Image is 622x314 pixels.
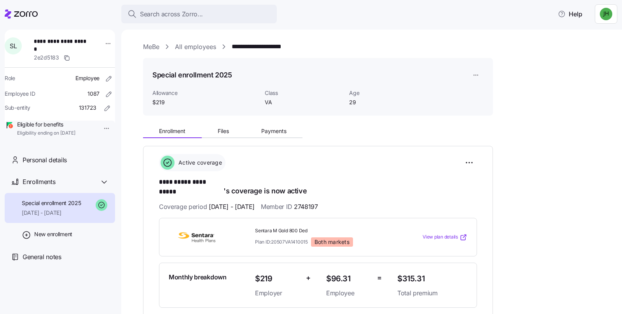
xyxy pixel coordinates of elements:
[159,177,477,196] h1: 's coverage is now active
[152,98,259,106] span: $219
[306,272,311,284] span: +
[23,155,67,165] span: Personal details
[397,288,467,298] span: Total premium
[326,288,371,298] span: Employee
[265,98,343,106] span: VA
[159,202,255,212] span: Coverage period
[152,70,232,80] h1: Special enrollment 2025
[121,5,277,23] button: Search across Zorro...
[255,228,391,234] span: Sentara M Gold 800 Ded
[34,54,59,61] span: 2e2d5183
[34,230,72,238] span: New enrollment
[10,43,17,49] span: S L
[255,239,308,245] span: Plan ID: 20507VA1410015
[209,202,255,212] span: [DATE] - [DATE]
[17,130,75,137] span: Eligibility ending on [DATE]
[23,177,55,187] span: Enrollments
[159,128,185,134] span: Enrollment
[152,89,259,97] span: Allowance
[22,209,81,217] span: [DATE] - [DATE]
[169,228,225,246] img: Sentara Health Plans
[265,89,343,97] span: Class
[261,128,287,134] span: Payments
[17,121,75,128] span: Eligible for benefits
[5,74,15,82] span: Role
[397,272,467,285] span: $315.31
[169,272,227,282] span: Monthly breakdown
[5,104,30,112] span: Sub-entity
[140,9,203,19] span: Search across Zorro...
[22,199,81,207] span: Special enrollment 2025
[326,272,371,285] span: $96.31
[218,128,229,134] span: Files
[552,6,589,22] button: Help
[5,90,35,98] span: Employee ID
[294,202,318,212] span: 2748197
[255,288,300,298] span: Employer
[314,239,349,246] span: Both markets
[558,9,582,19] span: Help
[377,272,382,284] span: =
[423,233,467,241] a: View plan details
[423,233,458,241] span: View plan details
[87,90,100,98] span: 1087
[175,42,216,52] a: All employees
[349,89,427,97] span: Age
[75,74,100,82] span: Employee
[349,98,427,106] span: 29
[600,8,612,20] img: 83dd957e880777dc9055709fd1446d02
[176,159,222,167] span: Active coverage
[255,272,300,285] span: $219
[79,104,96,112] span: 131723
[143,42,159,52] a: MeBe
[23,252,61,262] span: General notes
[261,202,318,212] span: Member ID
